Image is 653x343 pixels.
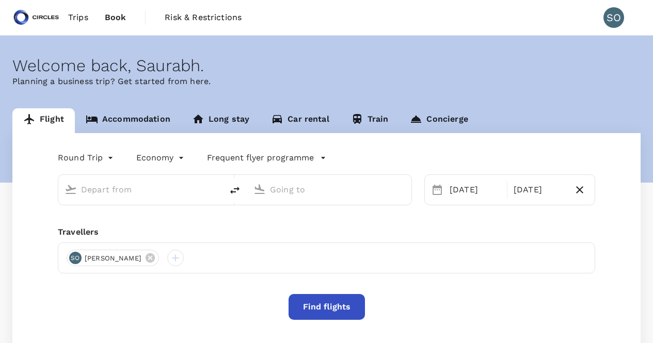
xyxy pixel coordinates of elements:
div: SO [69,252,82,264]
a: Concierge [399,108,479,133]
a: Accommodation [75,108,181,133]
span: Risk & Restrictions [165,11,242,24]
button: Open [215,188,217,190]
div: Economy [136,150,186,166]
input: Going to [270,182,390,198]
a: Train [340,108,400,133]
p: Planning a business trip? Get started from here. [12,75,641,88]
div: Welcome back , Saurabh . [12,56,641,75]
span: Trips [68,11,88,24]
img: Circles [12,6,60,29]
div: [DATE] [509,179,569,200]
div: Travellers [58,226,595,238]
input: Depart from [81,182,201,198]
div: SO[PERSON_NAME] [67,250,159,266]
a: Flight [12,108,75,133]
button: delete [222,178,247,203]
p: Frequent flyer programme [207,152,314,164]
div: SO [603,7,624,28]
a: Long stay [181,108,260,133]
span: Book [105,11,126,24]
a: Car rental [260,108,340,133]
button: Open [404,188,406,190]
button: Frequent flyer programme [207,152,326,164]
div: Round Trip [58,150,116,166]
div: [DATE] [445,179,505,200]
span: [PERSON_NAME] [78,253,148,264]
button: Find flights [289,294,365,320]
